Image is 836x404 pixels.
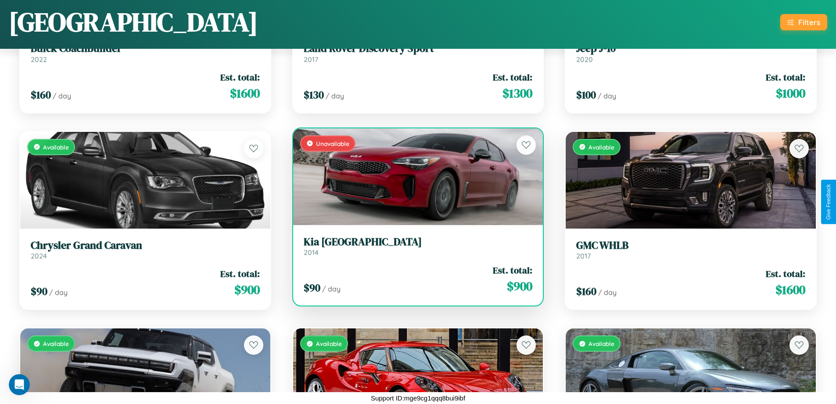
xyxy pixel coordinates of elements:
[31,284,47,298] span: $ 90
[31,239,260,252] h3: Chrysler Grand Caravan
[31,42,260,64] a: Buick Coachbuilder2022
[43,340,69,347] span: Available
[766,267,805,280] span: Est. total:
[304,42,533,55] h3: Land Rover Discovery Sport
[31,251,47,260] span: 2024
[775,281,805,298] span: $ 1600
[493,71,532,84] span: Est. total:
[326,91,344,100] span: / day
[576,251,591,260] span: 2017
[780,14,827,30] button: Filters
[304,248,319,257] span: 2014
[31,42,260,55] h3: Buick Coachbuilder
[493,264,532,277] span: Est. total:
[576,42,805,64] a: Jeep J-102020
[576,42,805,55] h3: Jeep J-10
[304,236,533,257] a: Kia [GEOGRAPHIC_DATA]2014
[49,288,68,297] span: / day
[31,55,47,64] span: 2022
[576,87,596,102] span: $ 100
[507,277,532,295] span: $ 900
[502,84,532,102] span: $ 1300
[304,236,533,248] h3: Kia [GEOGRAPHIC_DATA]
[304,87,324,102] span: $ 130
[304,55,318,64] span: 2017
[9,374,30,395] iframe: Intercom live chat
[576,239,805,261] a: GMC WHLB2017
[576,284,596,298] span: $ 160
[304,42,533,64] a: Land Rover Discovery Sport2017
[220,71,260,84] span: Est. total:
[588,340,614,347] span: Available
[31,239,260,261] a: Chrysler Grand Caravan2024
[43,143,69,151] span: Available
[304,280,320,295] span: $ 90
[576,239,805,252] h3: GMC WHLB
[31,87,51,102] span: $ 160
[220,267,260,280] span: Est. total:
[588,143,614,151] span: Available
[798,18,820,27] div: Filters
[825,184,832,220] div: Give Feedback
[371,392,465,404] p: Support ID: mge9cg1qqq8bui9ibf
[316,140,349,147] span: Unavailable
[766,71,805,84] span: Est. total:
[576,55,593,64] span: 2020
[53,91,71,100] span: / day
[9,4,258,40] h1: [GEOGRAPHIC_DATA]
[598,91,616,100] span: / day
[316,340,342,347] span: Available
[234,281,260,298] span: $ 900
[598,288,617,297] span: / day
[230,84,260,102] span: $ 1600
[322,284,341,293] span: / day
[776,84,805,102] span: $ 1000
